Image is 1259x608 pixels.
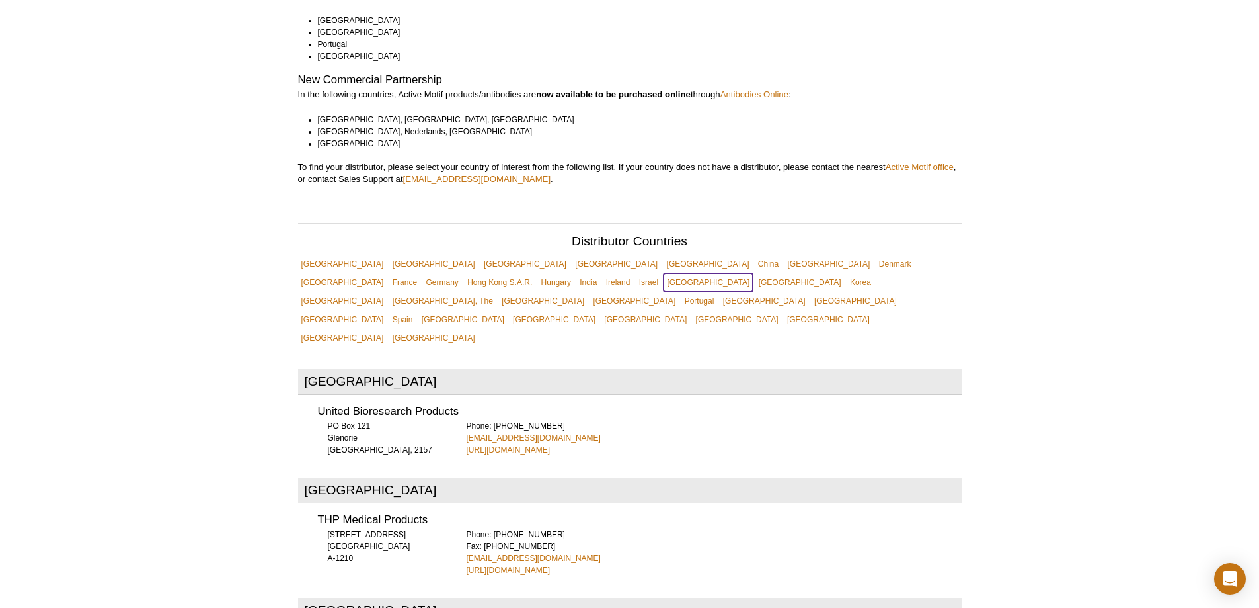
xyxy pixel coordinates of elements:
[298,236,962,251] h2: Distributor Countries
[720,292,809,310] a: [GEOGRAPHIC_DATA]
[318,420,450,456] div: PO Box 121 Glenorie [GEOGRAPHIC_DATA], 2157
[389,255,478,273] a: [GEOGRAPHIC_DATA]
[536,89,691,99] strong: now available to be purchased online
[318,15,950,26] li: [GEOGRAPHIC_DATA]
[318,26,950,38] li: [GEOGRAPHIC_DATA]
[784,255,874,273] a: [GEOGRAPHIC_DATA]
[480,255,570,273] a: [GEOGRAPHIC_DATA]
[318,515,962,526] h3: THP Medical Products
[510,310,599,329] a: [GEOGRAPHIC_DATA]
[467,432,601,444] a: [EMAIL_ADDRESS][DOMAIN_NAME]
[298,89,962,101] p: In the following countries, Active Motif products/antibodies are through :
[664,255,753,273] a: [GEOGRAPHIC_DATA]
[298,273,387,292] a: [GEOGRAPHIC_DATA]
[298,255,387,273] a: [GEOGRAPHIC_DATA]
[755,255,782,273] a: China
[318,138,950,150] li: [GEOGRAPHIC_DATA]
[636,273,662,292] a: Israel
[318,50,950,62] li: [GEOGRAPHIC_DATA]
[693,310,782,329] a: [GEOGRAPHIC_DATA]
[418,310,508,329] a: [GEOGRAPHIC_DATA]
[538,273,574,292] a: Hungary
[298,369,962,395] h2: [GEOGRAPHIC_DATA]
[603,273,634,292] a: Ireland
[811,292,900,310] a: [GEOGRAPHIC_DATA]
[298,310,387,329] a: [GEOGRAPHIC_DATA]
[403,174,551,184] a: [EMAIL_ADDRESS][DOMAIN_NAME]
[467,444,551,456] a: [URL][DOMAIN_NAME]
[681,292,718,310] a: Portugal
[572,255,661,273] a: [GEOGRAPHIC_DATA]
[467,420,962,456] div: Phone: [PHONE_NUMBER]
[298,74,962,86] h2: New Commercial Partnership
[847,273,874,292] a: Korea
[467,529,962,576] div: Phone: [PHONE_NUMBER] Fax: [PHONE_NUMBER]
[590,292,679,310] a: [GEOGRAPHIC_DATA]
[876,255,915,273] a: Denmark
[1214,563,1246,595] div: Open Intercom Messenger
[318,126,950,138] li: [GEOGRAPHIC_DATA], Nederlands, [GEOGRAPHIC_DATA]
[298,161,962,185] p: To find your distributor, please select your country of interest from the following list. If your...
[298,292,387,310] a: [GEOGRAPHIC_DATA]
[318,114,950,126] li: [GEOGRAPHIC_DATA], [GEOGRAPHIC_DATA], [GEOGRAPHIC_DATA]
[601,310,690,329] a: [GEOGRAPHIC_DATA]
[318,38,950,50] li: Portugal
[664,273,753,292] a: [GEOGRAPHIC_DATA]
[784,310,873,329] a: [GEOGRAPHIC_DATA]
[389,329,478,347] a: [GEOGRAPHIC_DATA]
[467,564,551,576] a: [URL][DOMAIN_NAME]
[467,552,601,564] a: [EMAIL_ADDRESS][DOMAIN_NAME]
[318,406,962,417] h3: United Bioresearch Products
[298,329,387,347] a: [GEOGRAPHIC_DATA]
[720,89,788,99] a: Antibodies Online
[389,273,420,292] a: France
[389,310,416,329] a: Spain
[886,162,954,172] a: Active Motif office
[498,292,588,310] a: [GEOGRAPHIC_DATA]
[298,478,962,503] h2: [GEOGRAPHIC_DATA]
[422,273,461,292] a: Germany
[576,273,600,292] a: India
[318,529,450,564] div: [STREET_ADDRESS] [GEOGRAPHIC_DATA] A-1210
[755,273,845,292] a: [GEOGRAPHIC_DATA]
[464,273,535,292] a: Hong Kong S.A.R.
[389,292,496,310] a: [GEOGRAPHIC_DATA], The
